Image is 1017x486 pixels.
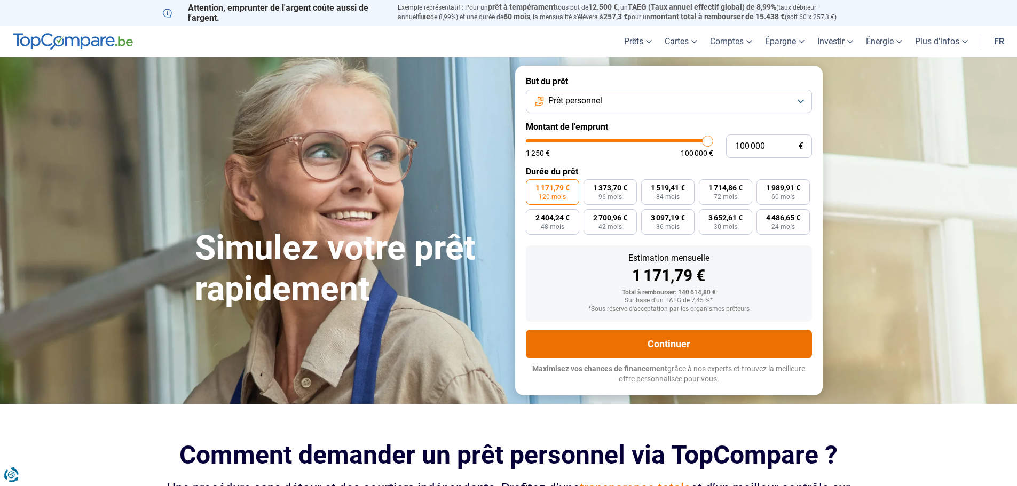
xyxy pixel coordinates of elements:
[593,214,627,221] span: 2 700,96 €
[651,184,685,192] span: 1 519,41 €
[628,3,776,11] span: TAEG (Taux annuel effectif global) de 8,99%
[759,26,811,57] a: Épargne
[588,3,618,11] span: 12.500 €
[526,330,812,358] button: Continuer
[766,184,800,192] span: 1 989,91 €
[532,364,667,373] span: Maximisez vos chances de financement
[598,224,622,230] span: 42 mois
[526,90,812,113] button: Prêt personnel
[534,297,803,305] div: Sur base d'un TAEG de 7,45 %*
[535,184,570,192] span: 1 171,79 €
[503,12,530,21] span: 60 mois
[526,364,812,385] p: grâce à nos experts et trouvez la meilleure offre personnalisée pour vous.
[704,26,759,57] a: Comptes
[658,26,704,57] a: Cartes
[714,194,737,200] span: 72 mois
[708,184,743,192] span: 1 714,86 €
[13,33,133,50] img: TopCompare
[811,26,860,57] a: Investir
[548,95,602,107] span: Prêt personnel
[650,12,785,21] span: montant total à rembourser de 15.438 €
[526,122,812,132] label: Montant de l'emprunt
[598,194,622,200] span: 96 mois
[799,142,803,151] span: €
[656,194,680,200] span: 84 mois
[163,3,385,23] p: Attention, emprunter de l'argent coûte aussi de l'argent.
[195,228,502,310] h1: Simulez votre prêt rapidement
[656,224,680,230] span: 36 mois
[534,254,803,262] div: Estimation mensuelle
[766,214,800,221] span: 4 486,65 €
[535,214,570,221] span: 2 404,24 €
[398,3,855,22] p: Exemple représentatif : Pour un tous but de , un (taux débiteur annuel de 8,99%) et une durée de ...
[681,149,713,157] span: 100 000 €
[534,289,803,297] div: Total à rembourser: 140 614,80 €
[708,214,743,221] span: 3 652,61 €
[534,306,803,313] div: *Sous réserve d'acceptation par les organismes prêteurs
[603,12,628,21] span: 257,3 €
[618,26,658,57] a: Prêts
[417,12,430,21] span: fixe
[860,26,909,57] a: Énergie
[541,224,564,230] span: 48 mois
[163,440,855,469] h2: Comment demander un prêt personnel via TopCompare ?
[651,214,685,221] span: 3 097,19 €
[526,76,812,86] label: But du prêt
[988,26,1011,57] a: fr
[526,166,812,177] label: Durée du prêt
[526,149,550,157] span: 1 250 €
[909,26,974,57] a: Plus d'infos
[593,184,627,192] span: 1 373,70 €
[771,224,795,230] span: 24 mois
[488,3,556,11] span: prêt à tempérament
[714,224,737,230] span: 30 mois
[539,194,566,200] span: 120 mois
[534,268,803,284] div: 1 171,79 €
[771,194,795,200] span: 60 mois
